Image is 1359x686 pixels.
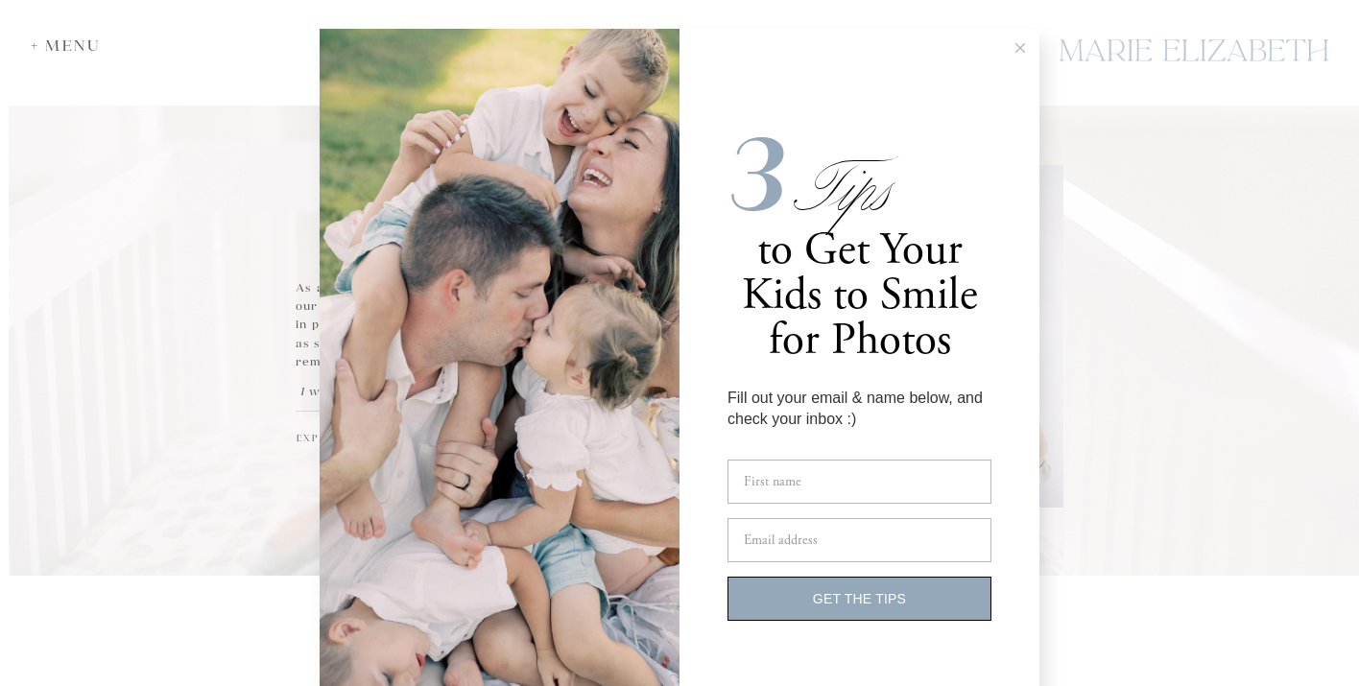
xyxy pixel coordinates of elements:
[727,577,991,621] button: GET THE TIPS
[813,591,906,606] span: GET THE TIPS
[744,532,798,549] span: Email add
[798,532,818,549] span: ress
[727,112,787,239] i: 3
[742,222,978,369] span: to Get Your Kids to Smile for Photos
[787,142,879,235] span: Tips
[727,388,991,431] div: Fill out your email & name below, and check your inbox :)
[744,473,755,490] span: Fi
[755,473,801,490] span: rst name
